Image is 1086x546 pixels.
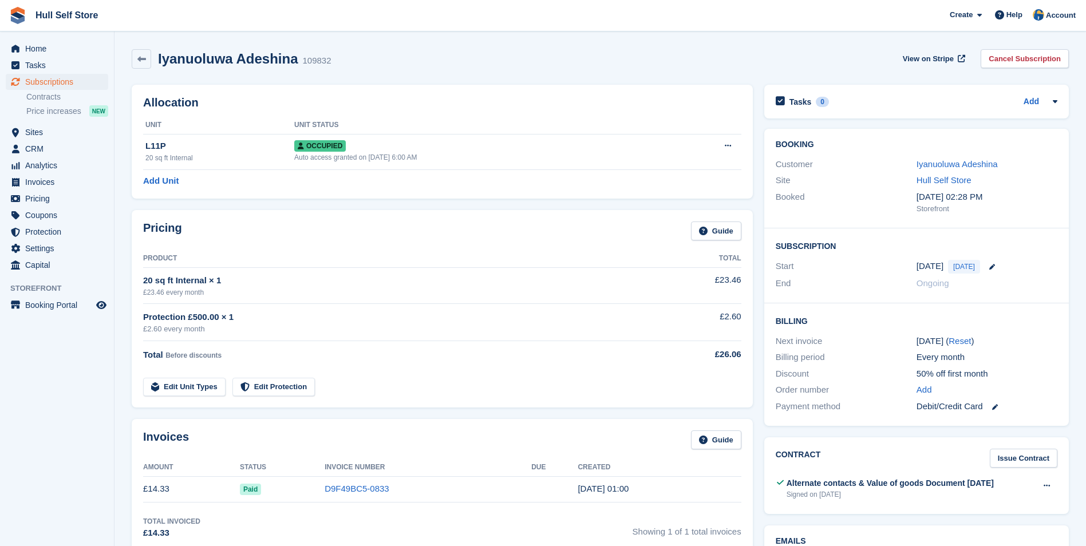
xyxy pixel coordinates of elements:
a: Hull Self Store [31,6,102,25]
div: Signed on [DATE] [787,489,994,500]
a: menu [6,207,108,223]
h2: Subscription [776,240,1057,251]
span: Account [1046,10,1076,21]
div: Storefront [917,203,1057,215]
div: Every month [917,351,1057,364]
a: menu [6,157,108,173]
a: Price increases NEW [26,105,108,117]
span: [DATE] [948,260,980,274]
a: menu [6,141,108,157]
span: Ongoing [917,278,949,288]
a: menu [6,57,108,73]
th: Total [662,250,741,268]
div: 50% off first month [917,367,1057,381]
th: Status [240,458,325,477]
div: [DATE] 02:28 PM [917,191,1057,204]
h2: Allocation [143,96,741,109]
div: 109832 [303,54,331,68]
a: Add [917,383,932,397]
a: Issue Contract [990,449,1057,468]
span: Paid [240,484,261,495]
a: Preview store [94,298,108,312]
h2: Billing [776,315,1057,326]
span: CRM [25,141,94,157]
a: Reset [949,336,971,346]
a: menu [6,297,108,313]
a: Cancel Subscription [981,49,1069,68]
div: 20 sq ft Internal × 1 [143,274,662,287]
div: £2.60 every month [143,323,662,335]
span: Protection [25,224,94,240]
div: 0 [816,97,829,107]
span: Settings [25,240,94,256]
time: 2025-09-24 00:00:00 UTC [917,260,943,273]
div: Booked [776,191,917,215]
td: £2.60 [662,304,741,341]
h2: Invoices [143,430,189,449]
span: Capital [25,257,94,273]
h2: Booking [776,140,1057,149]
span: Total [143,350,163,359]
a: Add Unit [143,175,179,188]
a: menu [6,257,108,273]
th: Due [531,458,578,477]
a: Contracts [26,92,108,102]
a: menu [6,41,108,57]
td: £23.46 [662,267,741,303]
span: Create [950,9,973,21]
a: menu [6,74,108,90]
a: Edit Protection [232,378,315,397]
span: Tasks [25,57,94,73]
span: View on Stripe [903,53,954,65]
time: 2025-09-24 00:00:30 UTC [578,484,629,493]
th: Product [143,250,662,268]
a: Guide [691,221,741,240]
span: Booking Portal [25,297,94,313]
span: Storefront [10,283,114,294]
div: L11P [145,140,294,153]
span: Pricing [25,191,94,207]
h2: Pricing [143,221,182,240]
h2: Iyanuoluwa Adeshina [158,51,298,66]
a: View on Stripe [898,49,967,68]
div: 20 sq ft Internal [145,153,294,163]
a: Hull Self Store [917,175,972,185]
a: menu [6,240,108,256]
h2: Contract [776,449,821,468]
a: Edit Unit Types [143,378,226,397]
span: Help [1006,9,1022,21]
a: menu [6,191,108,207]
th: Unit Status [294,116,668,134]
span: Home [25,41,94,57]
div: NEW [89,105,108,117]
span: Price increases [26,106,81,117]
span: Coupons [25,207,94,223]
span: Occupied [294,140,346,152]
a: menu [6,224,108,240]
th: Unit [143,116,294,134]
div: Debit/Credit Card [917,400,1057,413]
div: Total Invoiced [143,516,200,527]
img: stora-icon-8386f47178a22dfd0bd8f6a31ec36ba5ce8667c1dd55bd0f319d3a0aa187defe.svg [9,7,26,24]
span: Analytics [25,157,94,173]
span: Before discounts [165,351,222,359]
th: Amount [143,458,240,477]
a: Add [1024,96,1039,109]
div: Start [776,260,917,274]
th: Invoice Number [325,458,531,477]
div: Billing period [776,351,917,364]
img: Hull Self Store [1033,9,1044,21]
div: £14.33 [143,527,200,540]
h2: Emails [776,537,1057,546]
td: £14.33 [143,476,240,502]
a: menu [6,174,108,190]
div: Next invoice [776,335,917,348]
div: £26.06 [662,348,741,361]
a: D9F49BC5-0833 [325,484,389,493]
div: Site [776,174,917,187]
div: Order number [776,383,917,397]
div: £23.46 every month [143,287,662,298]
div: Protection £500.00 × 1 [143,311,662,324]
div: End [776,277,917,290]
a: menu [6,124,108,140]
